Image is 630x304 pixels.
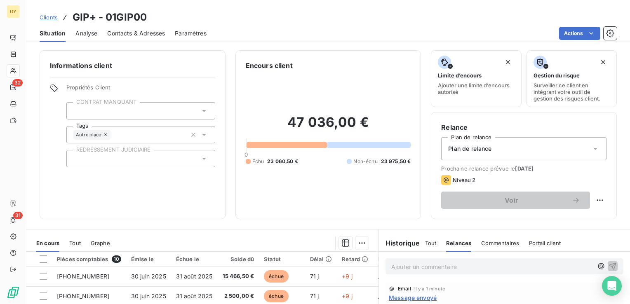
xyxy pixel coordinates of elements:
div: Open Intercom Messenger [602,276,622,296]
div: Proposition prelevement [378,256,444,262]
span: 2 500,00 € [223,292,254,300]
span: Email [398,286,411,291]
span: Relances [446,240,471,246]
span: 23 060,50 € [267,158,298,165]
span: 23 975,50 € [381,158,411,165]
span: 31 août 2025 [176,292,213,299]
span: Clients [40,14,58,21]
span: Gestion du risque [534,72,580,79]
span: Portail client [529,240,561,246]
span: [PHONE_NUMBER] [57,273,109,280]
span: Niveau 2 [453,177,475,183]
span: Voir [451,197,572,203]
span: 71 j [310,273,319,280]
button: Actions [559,27,600,40]
span: +9 j [342,273,353,280]
span: Propriétés Client [66,84,215,96]
span: Tout [69,240,81,246]
span: Limite d’encours [438,72,482,79]
div: Émise le [131,256,166,262]
span: Tout [425,240,437,246]
span: Graphe [91,240,110,246]
input: Ajouter une valeur [110,131,117,138]
h3: GIP+ - 01GIP00 [73,10,147,25]
h6: Historique [379,238,420,248]
span: échue [264,290,289,302]
span: 31 août 2025 [176,273,213,280]
span: 30 juin 2025 [131,273,166,280]
div: Statut [264,256,300,262]
span: 32 [12,79,23,87]
span: Contacts & Adresses [107,29,165,37]
img: Logo LeanPay [7,286,20,299]
span: Analyse [75,29,97,37]
span: [PHONE_NUMBER] [57,292,109,299]
div: Retard [342,256,368,262]
button: Limite d’encoursAjouter une limite d’encours autorisé [431,50,521,107]
span: échue [264,270,289,283]
span: 71 j [310,292,319,299]
span: Échu [252,158,264,165]
span: Commentaires [481,240,519,246]
input: Ajouter une valeur [73,155,80,162]
span: Paramètres [175,29,207,37]
span: [DATE] [515,165,534,172]
a: Clients [40,13,58,21]
span: Prochaine relance prévue le [441,165,606,172]
div: Solde dû [223,256,254,262]
span: 15 466,50 € [223,272,254,281]
span: Autre place [76,132,101,137]
div: Pièces comptables [57,255,121,263]
span: 0 [244,151,248,158]
span: 30 juin 2025 [131,292,166,299]
span: +9 j [342,292,353,299]
div: Délai [310,256,332,262]
span: Message envoyé [389,293,437,302]
h2: 47 036,00 € [246,114,411,139]
button: Voir [441,192,590,209]
button: Gestion du risqueSurveiller ce client en intégrant votre outil de gestion des risques client. [527,50,617,107]
h6: Encours client [246,61,293,70]
h6: Relance [441,122,606,132]
span: Plan de relance [448,145,491,153]
span: Situation [40,29,66,37]
span: Surveiller ce client en intégrant votre outil de gestion des risques client. [534,82,610,102]
span: En cours [36,240,59,246]
span: Ajouter une limite d’encours autorisé [438,82,514,95]
div: Échue le [176,256,213,262]
span: 10 [112,255,121,263]
span: Non-échu [353,158,377,165]
span: 31 [13,212,23,219]
div: GY [7,5,20,18]
h6: Informations client [50,61,215,70]
input: Ajouter une valeur [73,107,80,115]
span: il y a 1 minute [414,286,445,291]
